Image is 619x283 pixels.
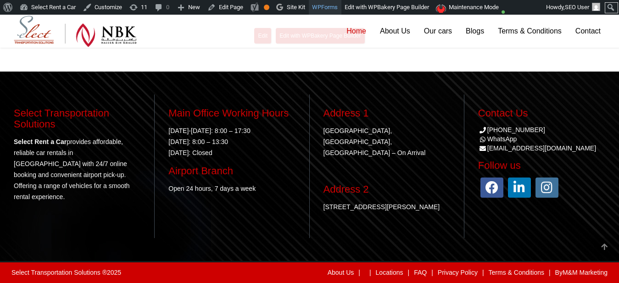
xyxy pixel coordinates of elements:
[323,127,426,156] a: [GEOGRAPHIC_DATA], [GEOGRAPHIC_DATA], [GEOGRAPHIC_DATA] – On Arrival
[491,15,569,48] a: Terms & Conditions
[373,15,417,48] a: About Us
[478,126,545,133] a: [PHONE_NUMBER]
[478,135,517,143] a: WhatsApp
[499,2,508,10] i: ●
[14,108,140,130] h3: Select Transportation Solutions
[478,108,605,119] h3: Contact Us
[168,183,295,194] p: Open 24 hours, 7 days a week
[478,144,605,153] li: [EMAIL_ADDRESS][DOMAIN_NAME]
[287,4,305,11] span: Site Kit
[376,269,403,276] a: Locations
[179,267,608,278] div: By
[358,269,360,276] label: |
[482,269,484,276] label: |
[14,138,67,145] strong: Select Rent a Car
[369,269,371,276] label: |
[11,269,121,276] div: Select Transportation Solutions ®
[489,269,544,276] a: Terms & Conditions
[168,125,295,158] p: [DATE]-[DATE]: 8:00 – 17:30 [DATE]: 8:00 – 13:30 [DATE]: Closed
[436,5,447,13] img: Maintenance mode is enabled
[438,269,478,276] a: Privacy Policy
[408,269,410,276] label: |
[323,184,450,195] h3: Address 2
[323,203,440,211] a: [STREET_ADDRESS][PERSON_NAME]
[168,108,295,119] h3: Main Office Working Hours
[14,136,140,202] p: provides affordable, reliable car rentals in [GEOGRAPHIC_DATA] with 24/7 online booking and conve...
[323,108,450,119] h3: Address 1
[328,269,354,276] a: About Us
[340,15,373,48] a: Home
[431,269,433,276] label: |
[417,15,459,48] a: Our cars
[563,269,608,276] a: M&M Marketing
[565,4,589,11] span: SEO User
[478,160,605,171] h3: Follow us
[594,238,614,256] div: Go to top
[414,269,427,276] a: FAQ
[459,15,491,48] a: Blogs
[107,269,121,276] span: 2025
[14,16,137,47] img: Select Rent a Car
[569,15,608,48] a: Contact
[264,5,269,10] div: OK
[549,269,551,276] label: |
[168,166,295,177] h3: Airport Branch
